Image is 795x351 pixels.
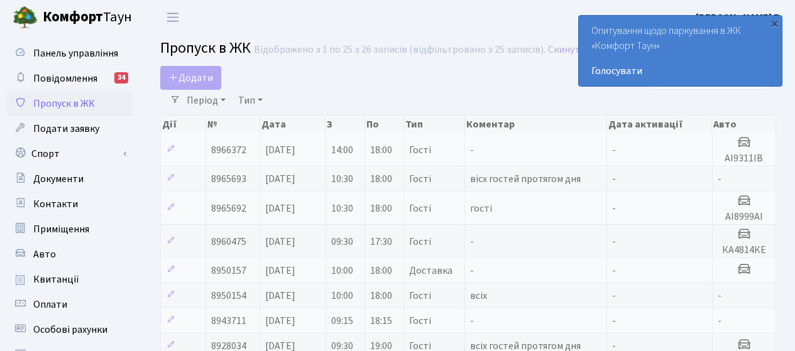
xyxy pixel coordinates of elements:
span: Додати [168,71,213,85]
span: вісх гостей протягом дня [470,172,581,186]
a: Спорт [6,141,132,166]
a: Скинути [548,44,586,56]
span: [DATE] [265,202,295,215]
a: Приміщення [6,217,132,242]
span: [DATE] [265,143,295,157]
a: Контакти [6,192,132,217]
h5: АІ9311ІВ [718,153,770,165]
a: Пропуск в ЖК [6,91,132,116]
span: 14:00 [331,143,353,157]
span: 8950157 [211,264,246,278]
a: Оплати [6,292,132,317]
span: Гості [409,145,431,155]
span: - [718,289,721,303]
span: Повідомлення [33,72,97,85]
th: Авто [712,116,776,133]
span: Особові рахунки [33,323,107,337]
span: - [470,235,474,249]
th: З [326,116,365,133]
span: Авто [33,247,56,261]
a: Документи [6,166,132,192]
span: Гості [409,291,431,301]
h5: КА4814КЕ [718,244,770,256]
h5: АІ8999АІ [718,211,770,223]
a: Особові рахунки [6,317,132,342]
span: гості [470,202,492,215]
button: Переключити навігацію [157,7,189,28]
span: - [612,314,616,328]
span: [DATE] [265,289,295,303]
span: Доставка [409,266,452,276]
span: - [718,314,721,328]
span: 8965692 [211,202,246,215]
span: 18:15 [370,314,392,328]
th: Коментар [465,116,607,133]
span: - [470,264,474,278]
span: Документи [33,172,84,186]
span: 18:00 [370,172,392,186]
span: Гості [409,237,431,247]
span: 10:30 [331,202,353,215]
span: 10:30 [331,172,353,186]
th: Дата [260,116,326,133]
a: Період [182,90,231,111]
span: - [612,143,616,157]
span: [DATE] [265,264,295,278]
span: - [612,264,616,278]
span: Гості [409,341,431,351]
th: Дії [161,116,206,133]
a: Повідомлення34 [6,66,132,91]
th: По [365,116,404,133]
span: 09:30 [331,235,353,249]
span: Квитанції [33,273,79,286]
span: - [612,202,616,215]
span: - [470,314,474,328]
th: Тип [404,116,465,133]
div: Відображено з 1 по 25 з 26 записів (відфільтровано з 25 записів). [254,44,546,56]
span: 09:15 [331,314,353,328]
img: logo.png [13,5,38,30]
span: - [718,172,721,186]
a: Подати заявку [6,116,132,141]
span: 18:00 [370,289,392,303]
span: [DATE] [265,235,295,249]
span: [DATE] [265,314,295,328]
div: 34 [114,72,128,84]
span: 18:00 [370,202,392,215]
span: 8960475 [211,235,246,249]
span: - [612,289,616,303]
span: 8965693 [211,172,246,186]
a: Тип [233,90,268,111]
span: 10:00 [331,264,353,278]
span: 8943711 [211,314,246,328]
span: 18:00 [370,143,392,157]
div: Опитування щодо паркування в ЖК «Комфорт Таун» [579,16,782,86]
span: Гості [409,203,431,213]
span: - [470,143,474,157]
span: Оплати [33,298,67,311]
span: 8966372 [211,143,246,157]
span: Приміщення [33,222,89,236]
span: Пропуск в ЖК [33,97,95,111]
span: - [612,235,616,249]
th: Дата активації [607,116,713,133]
a: [PERSON_NAME] Г. [696,10,780,25]
a: Додати [160,66,221,90]
span: 17:30 [370,235,392,249]
span: Гості [409,174,431,184]
th: № [206,116,260,133]
b: Комфорт [43,7,103,27]
a: Квитанції [6,267,132,292]
span: Контакти [33,197,78,211]
span: - [612,172,616,186]
span: 18:00 [370,264,392,278]
div: × [768,17,781,30]
span: Гості [409,316,431,326]
a: Авто [6,242,132,267]
span: [DATE] [265,172,295,186]
span: Панель управління [33,46,118,60]
span: Подати заявку [33,122,99,136]
span: Пропуск в ЖК [160,37,251,59]
span: Таун [43,7,132,28]
span: 10:00 [331,289,353,303]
